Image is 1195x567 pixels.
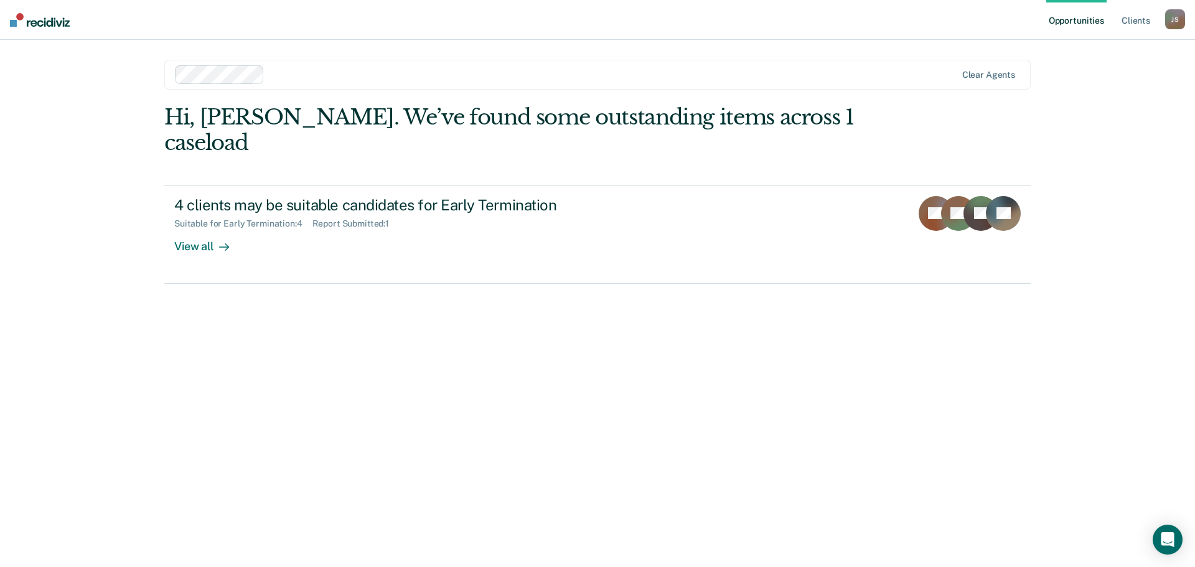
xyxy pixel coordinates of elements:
[164,105,858,156] div: Hi, [PERSON_NAME]. We’ve found some outstanding items across 1 caseload
[10,13,70,27] img: Recidiviz
[174,196,611,214] div: 4 clients may be suitable candidates for Early Termination
[312,218,400,229] div: Report Submitted : 1
[174,218,312,229] div: Suitable for Early Termination : 4
[1165,9,1185,29] div: J S
[174,229,244,253] div: View all
[1153,525,1183,555] div: Open Intercom Messenger
[164,185,1031,284] a: 4 clients may be suitable candidates for Early TerminationSuitable for Early Termination:4Report ...
[1165,9,1185,29] button: JS
[962,70,1015,80] div: Clear agents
